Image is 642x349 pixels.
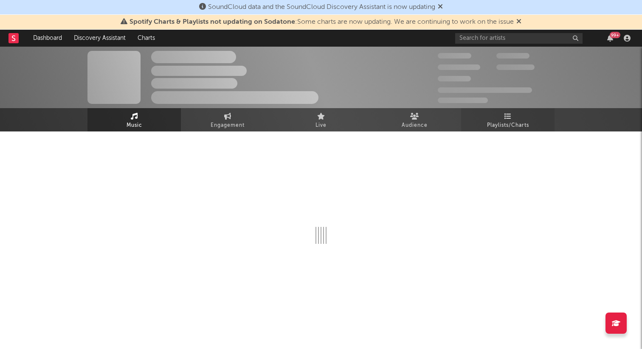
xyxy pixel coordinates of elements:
a: Playlists/Charts [461,108,555,131]
div: 99 + [610,32,620,38]
span: 50 000 000 Monthly Listeners [438,87,532,93]
span: 100 000 [438,76,471,81]
a: Discovery Assistant [68,30,132,47]
a: Charts [132,30,161,47]
span: Music [127,120,142,131]
span: Dismiss [516,19,521,25]
span: Playlists/Charts [487,120,529,131]
span: : Some charts are now updating. We are continuing to work on the issue [130,19,514,25]
span: SoundCloud data and the SoundCloud Discovery Assistant is now updating [208,4,435,11]
span: Dismiss [438,4,443,11]
a: Audience [368,108,461,131]
span: 100 000 [496,53,529,59]
button: 99+ [607,35,613,42]
span: 1 000 000 [496,64,535,70]
span: 50 000 000 [438,64,480,70]
a: Dashboard [27,30,68,47]
span: Jump Score: 85.0 [438,98,488,103]
span: Spotify Charts & Playlists not updating on Sodatone [130,19,295,25]
span: Audience [402,120,428,131]
a: Engagement [181,108,274,131]
a: Live [274,108,368,131]
span: Engagement [211,120,245,131]
a: Music [87,108,181,131]
input: Search for artists [455,33,583,44]
span: 300 000 [438,53,471,59]
span: Live [315,120,327,131]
